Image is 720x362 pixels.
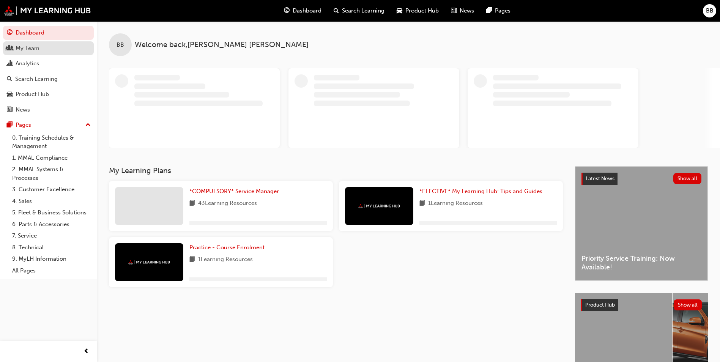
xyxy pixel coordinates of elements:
[7,91,13,98] span: car-icon
[84,347,89,356] span: prev-icon
[3,57,94,71] a: Analytics
[189,187,282,196] a: *COMPULSORY* Service Manager
[109,166,563,175] h3: My Learning Plans
[445,3,480,19] a: news-iconNews
[334,6,339,16] span: search-icon
[405,6,439,15] span: Product Hub
[284,6,290,16] span: guage-icon
[706,6,714,15] span: BB
[7,60,13,67] span: chart-icon
[3,87,94,101] a: Product Hub
[586,175,614,182] span: Latest News
[9,184,94,195] a: 3. Customer Excellence
[486,6,492,16] span: pages-icon
[9,230,94,242] a: 7. Service
[16,59,39,68] div: Analytics
[419,199,425,208] span: book-icon
[7,122,13,129] span: pages-icon
[480,3,517,19] a: pages-iconPages
[9,253,94,265] a: 9. MyLH Information
[7,30,13,36] span: guage-icon
[7,76,12,83] span: search-icon
[3,72,94,86] a: Search Learning
[575,166,708,281] a: Latest NewsShow allPriority Service Training: Now Available!
[419,187,545,196] a: *ELECTIVE* My Learning Hub: Tips and Guides
[16,105,30,114] div: News
[7,107,13,113] span: news-icon
[9,132,94,152] a: 0. Training Schedules & Management
[198,255,253,264] span: 1 Learning Resources
[16,121,31,129] div: Pages
[278,3,328,19] a: guage-iconDashboard
[358,204,400,209] img: mmal
[189,243,268,252] a: Practice - Course Enrolment
[117,41,124,49] span: BB
[189,199,195,208] span: book-icon
[581,254,701,271] span: Priority Service Training: Now Available!
[3,24,94,118] button: DashboardMy TeamAnalyticsSearch LearningProduct HubNews
[9,207,94,219] a: 5. Fleet & Business Solutions
[9,152,94,164] a: 1. MMAL Compliance
[189,255,195,264] span: book-icon
[3,118,94,132] button: Pages
[135,41,309,49] span: Welcome back , [PERSON_NAME] [PERSON_NAME]
[428,199,483,208] span: 1 Learning Resources
[128,260,170,265] img: mmal
[189,188,279,195] span: *COMPULSORY* Service Manager
[16,44,39,53] div: My Team
[16,90,49,99] div: Product Hub
[3,103,94,117] a: News
[581,299,702,311] a: Product HubShow all
[328,3,391,19] a: search-iconSearch Learning
[419,188,542,195] span: *ELECTIVE* My Learning Hub: Tips and Guides
[9,164,94,184] a: 2. MMAL Systems & Processes
[9,219,94,230] a: 6. Parts & Accessories
[397,6,402,16] span: car-icon
[585,302,615,308] span: Product Hub
[85,120,91,130] span: up-icon
[15,75,58,83] div: Search Learning
[9,242,94,253] a: 8. Technical
[3,26,94,40] a: Dashboard
[9,195,94,207] a: 4. Sales
[189,244,265,251] span: Practice - Course Enrolment
[4,6,91,16] img: mmal
[460,6,474,15] span: News
[451,6,457,16] span: news-icon
[198,199,257,208] span: 43 Learning Resources
[703,4,716,17] button: BB
[293,6,321,15] span: Dashboard
[495,6,510,15] span: Pages
[9,265,94,277] a: All Pages
[581,173,701,185] a: Latest NewsShow all
[391,3,445,19] a: car-iconProduct Hub
[674,299,702,310] button: Show all
[7,45,13,52] span: people-icon
[342,6,384,15] span: Search Learning
[673,173,702,184] button: Show all
[3,41,94,55] a: My Team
